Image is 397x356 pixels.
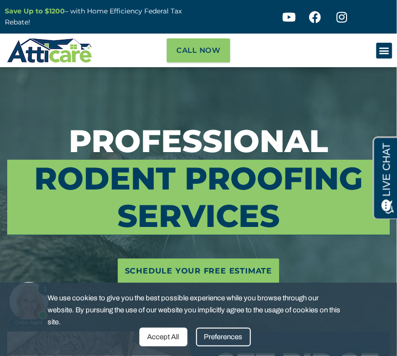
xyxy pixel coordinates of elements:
[7,122,390,235] h3: Professional
[5,7,65,15] a: Save Up to $1200
[7,160,390,235] span: Rodent Proofing Services
[176,43,221,58] span: Call Now
[5,170,159,327] iframe: Chat Invitation
[376,43,392,59] div: Menu Toggle
[118,259,280,284] a: Schedule Your Free Estimate
[125,263,273,279] span: Schedule Your Free Estimate
[139,328,187,346] div: Accept All
[5,6,194,28] p: – with Home Efficiency Federal Tax Rebate!
[196,328,251,346] div: Preferences
[23,8,77,20] span: Opens a chat window
[167,38,230,62] a: Call Now
[48,292,342,328] span: We use cookies to give you the best possible experience while you browse through our website. By ...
